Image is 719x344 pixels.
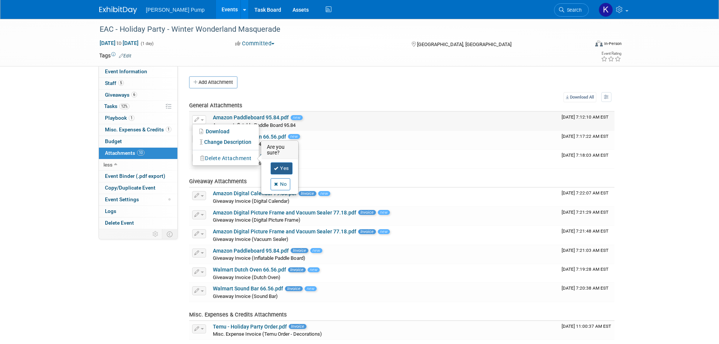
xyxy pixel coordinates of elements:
span: Giveaways [105,92,137,98]
span: new [378,229,390,234]
span: Giveaway Invoice (Inflatable Paddle Board) [213,255,305,261]
a: Yes [271,162,293,174]
button: Committed [232,40,277,48]
span: Copy/Duplicate Event [105,185,156,191]
span: new [291,115,303,120]
td: Upload Timestamp [559,131,614,150]
span: new [305,286,317,291]
span: Invoice [358,210,376,215]
td: Upload Timestamp [559,207,614,226]
span: Amazon Inflatable Paddle Board 95.84 [213,122,296,128]
span: Upload Timestamp [562,190,608,196]
span: 10 [137,150,145,156]
span: 6 [131,92,137,97]
a: Download [192,126,259,137]
span: Misc. Expenses & Credits [105,126,171,133]
div: Event Rating [601,52,621,56]
span: 12% [119,103,129,109]
span: Upload Timestamp [562,248,608,253]
span: Invoice [289,324,306,329]
span: Upload Timestamp [562,285,608,291]
span: Giveaway Invoice (Vacuum Sealer) [213,236,288,242]
td: Upload Timestamp [559,283,614,302]
span: to [115,40,123,46]
td: Upload Timestamp [559,321,614,340]
span: Misc. Expenses & Credits Attachments [189,311,287,318]
span: Upload Timestamp [562,134,608,139]
a: Edit [119,53,131,59]
div: EAC - Holiday Party - Winter Wonderland Masquerade [97,23,577,36]
button: Delete Attachment [196,153,256,164]
span: Invoice [358,229,376,234]
a: Misc. Expenses & Credits1 [99,124,177,136]
a: Walmart Sound Bar 66.56.pdf [213,285,283,292]
img: Format-Inperson.png [595,40,603,46]
td: Upload Timestamp [559,245,614,264]
span: Walmart Sound Bar 66.56 [213,160,268,166]
span: less [103,162,112,168]
a: Event Settings [99,194,177,205]
span: [PERSON_NAME] Pump [146,7,205,13]
a: Change Description [192,137,259,147]
a: Tasks12% [99,101,177,112]
span: Upload Timestamp [562,324,611,329]
a: No [271,178,290,190]
span: Tasks [104,103,129,109]
span: Invoice [285,286,303,291]
span: Event Binder (.pdf export) [105,173,165,179]
td: Upload Timestamp [559,150,614,169]
td: Upload Timestamp [559,226,614,245]
img: ExhibitDay [99,6,137,14]
span: Event Information [105,68,147,74]
span: Event Settings [105,196,139,202]
span: General Attachments [189,102,242,109]
img: Karrin Scott [599,3,613,17]
a: Walmart Dutch Oven 66.56.pdf [213,267,286,273]
a: Event Information [99,66,177,77]
td: Upload Timestamp [559,188,614,207]
span: Invoice [299,191,316,196]
a: Delete Event [99,218,177,229]
span: Upload Timestamp [562,267,608,272]
span: Budget [105,138,122,144]
a: Giveaways6 [99,89,177,101]
span: new [318,191,330,196]
a: less [99,159,177,171]
div: In-Person [604,41,622,46]
span: Misc. Expense Invoice (Temu Order - Decorations) [213,331,322,337]
span: Giveaway Attachments [189,178,247,185]
a: Download All [563,92,596,102]
span: Upload Timestamp [562,114,608,120]
a: Amazon Digital Calendar 79.86.pdf [213,190,297,196]
td: Tags [99,52,131,59]
a: Amazon Digital Picture Frame and Vacuum Sealer 77.18.pdf [213,228,356,234]
span: new [288,134,300,139]
span: Giveaway Invoice (Digital Calendar) [213,198,289,204]
span: 1 [166,126,171,132]
a: Staff5 [99,78,177,89]
a: Budget [99,136,177,147]
a: Amazon Paddleboard 95.84.pdf [213,114,289,120]
a: Amazon Paddleboard 95.84.pdf [213,248,289,254]
span: new [310,248,322,253]
span: new [308,267,320,272]
span: Invoice [288,267,306,272]
span: Upload Timestamp [562,228,608,234]
a: Amazon Digital Picture Frame and Vacuum Sealer 77.18.pdf [213,210,356,216]
span: 5 [118,80,124,86]
h3: Are you sure? [262,141,298,159]
span: [DATE] [DATE] [99,40,139,46]
a: Copy/Duplicate Event [99,182,177,194]
span: Modified Layout [168,198,171,201]
span: Playbook [105,115,134,121]
span: Staff [105,80,124,86]
span: Giveaway Invoice (Digital Picture Frame) [213,217,300,223]
span: 1 [129,115,134,121]
td: Personalize Event Tab Strip [149,229,162,239]
div: Event Format [544,39,622,51]
span: Delete Event [105,220,134,226]
span: [GEOGRAPHIC_DATA], [GEOGRAPHIC_DATA] [417,42,511,47]
span: Search [564,7,582,13]
td: Upload Timestamp [559,264,614,283]
span: Giveaway Invoice (Dutch Oven) [213,275,280,280]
